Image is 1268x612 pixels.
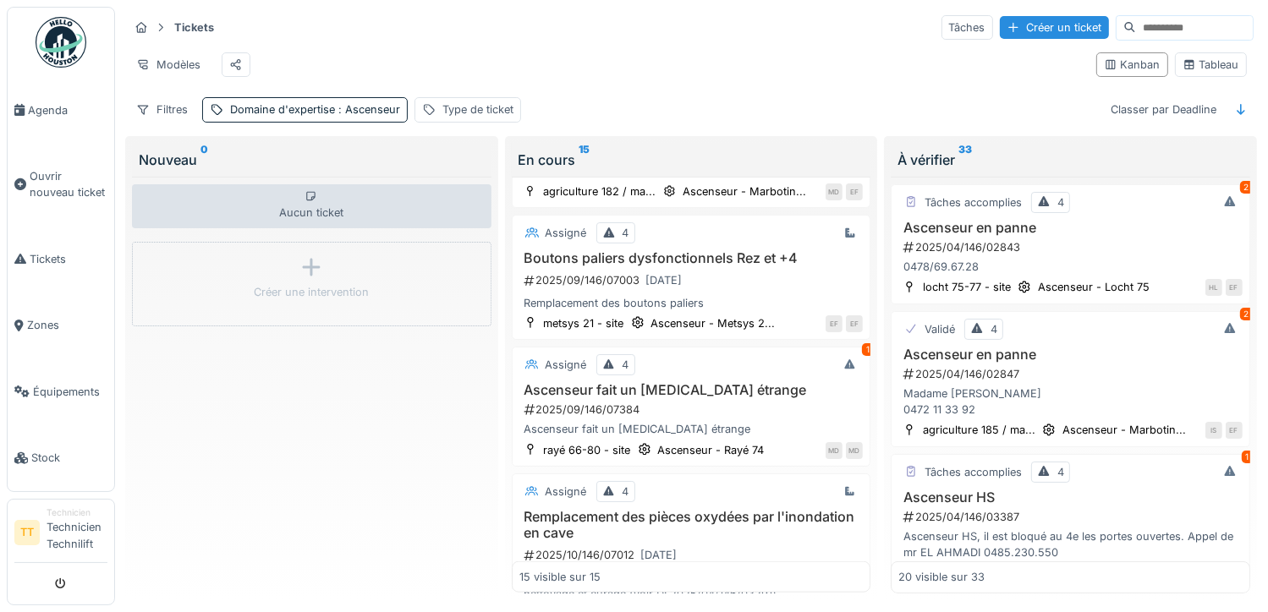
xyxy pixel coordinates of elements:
div: 2025/04/146/02843 [902,239,1243,255]
div: Assigné [546,225,587,241]
h3: Remplacement des pièces oxydées par l'inondation en cave [519,509,864,541]
div: Assigné [546,484,587,500]
h3: Boutons paliers dysfonctionnels Rez et +4 [519,250,864,266]
div: Ascenseur - Marbotin... [1062,422,1186,438]
span: : Ascenseur [335,103,400,116]
strong: Tickets [167,19,221,36]
div: 4 [623,357,629,373]
h3: Ascenseur en panne [898,220,1243,236]
div: rayé 66-80 - site [544,442,631,458]
h3: Ascenseur fait un [MEDICAL_DATA] étrange [519,382,864,398]
div: Assigné [546,357,587,373]
div: metsys 21 - site [544,315,624,331]
div: 15 visible sur 15 [519,569,601,585]
div: HL [1205,279,1222,296]
div: EF [846,315,863,332]
div: Ascenseur - Locht 75 [1038,279,1150,295]
a: Stock [8,425,114,491]
div: Ascenseur HS, il est bloqué au 4e les portes ouvertes. Appel de mr EL AHMADI 0485.230.550 [898,528,1243,560]
div: Créer une intervention [254,284,369,300]
sup: 0 [200,150,208,170]
div: [DATE] [641,547,678,563]
div: Technicien [47,506,107,519]
div: Aucun ticket [132,184,491,228]
li: TT [14,520,40,545]
div: 2025/04/146/02847 [902,366,1243,382]
div: Ascenseur fait un [MEDICAL_DATA] étrange [519,421,864,437]
div: 4 [623,484,629,500]
div: 4 [623,225,629,241]
sup: 15 [579,150,590,170]
div: [DATE] [646,272,683,288]
div: Modèles [129,52,208,77]
a: Agenda [8,77,114,143]
div: IS [1205,422,1222,439]
div: Tâches [941,15,993,40]
div: Filtres [129,97,195,122]
div: Madame [PERSON_NAME] 0472 11 33 92 [898,385,1243,418]
span: Stock [31,450,107,466]
div: Kanban [1104,57,1161,73]
a: TT TechnicienTechnicien Technilift [14,506,107,563]
div: Créer un ticket [1000,16,1109,39]
span: Tickets [30,251,107,267]
div: En cours [519,150,865,170]
div: Domaine d'expertise [230,101,400,117]
div: 2025/09/146/07384 [523,402,864,418]
img: Badge_color-CXgf-gQk.svg [36,17,86,68]
h3: Ascenseur en panne [898,347,1243,363]
div: Nouveau [139,150,485,170]
div: 20 visible sur 33 [898,569,985,585]
div: Ascenseur - Marbotin... [683,183,807,199]
div: 2025/09/146/07003 [523,270,864,291]
div: agriculture 182 / ma... [544,183,656,199]
span: Agenda [28,102,107,118]
div: EF [826,315,843,332]
div: MD [826,442,843,459]
h3: Ascenseur HS [898,489,1243,505]
div: 4 [1057,464,1064,480]
div: Remplacement des boutons paliers [519,295,864,311]
div: Type de ticket [442,101,513,117]
div: locht 75-77 - site [923,279,1011,295]
span: Ouvrir nouveau ticket [30,168,107,200]
div: Ascenseur - Rayé 74 [658,442,765,458]
div: EF [1226,279,1243,296]
li: Technicien Technilift [47,506,107,559]
a: Zones [8,292,114,358]
div: 2025/04/146/03387 [902,509,1243,525]
div: 0478/69.67.28 [898,259,1243,275]
div: MD [826,183,843,200]
div: Classer par Deadline [1104,97,1225,122]
a: Équipements [8,358,114,424]
sup: 33 [958,150,972,170]
div: 4 [991,321,997,337]
a: Tickets [8,226,114,292]
div: Tableau [1183,57,1239,73]
div: MD [846,442,863,459]
span: Zones [27,317,107,333]
div: 2 [1240,181,1254,194]
a: Ouvrir nouveau ticket [8,143,114,226]
div: 4 [1057,194,1064,210]
div: À vérifier [897,150,1243,170]
div: Tâches accomplies [925,464,1022,480]
div: EF [846,183,863,200]
div: 1 [1242,451,1254,463]
div: 2 [1240,308,1254,320]
div: 1 [862,343,874,356]
span: Équipements [33,384,107,400]
div: EF [1226,422,1243,439]
div: agriculture 185 / ma... [923,422,1035,438]
div: Tâches accomplies [925,194,1022,210]
div: Ascenseur - Metsys 2... [651,315,776,331]
div: 2025/10/146/07012 [523,544,864,566]
div: Validé [925,321,955,337]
